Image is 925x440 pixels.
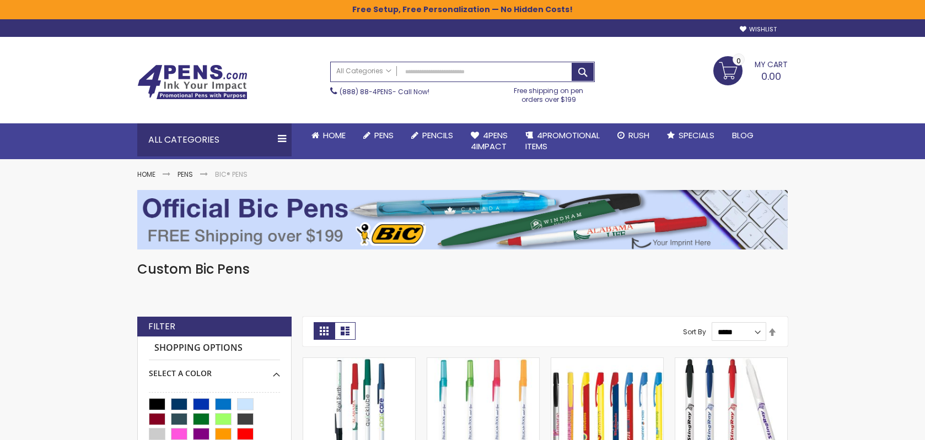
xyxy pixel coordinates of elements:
div: Select A Color [149,360,280,379]
a: Blog [723,123,762,148]
span: All Categories [336,67,391,75]
span: Home [323,129,346,141]
strong: Filter [148,321,175,333]
a: BIC® Round Stic Ice Pen [427,357,539,367]
strong: Grid [314,322,335,340]
h1: Custom Bic Pens [137,260,788,278]
a: Home [137,170,155,179]
span: 0 [736,56,741,66]
label: Sort By [683,327,706,336]
a: (888) 88-4PENS [340,87,392,96]
a: Pens [354,123,402,148]
div: All Categories [137,123,292,156]
span: Pens [374,129,394,141]
a: 4PROMOTIONALITEMS [517,123,609,159]
span: Blog [732,129,754,141]
a: Wishlist [740,25,777,34]
strong: Shopping Options [149,336,280,360]
span: 4Pens 4impact [471,129,508,152]
img: 4Pens Custom Pens and Promotional Products [137,64,248,100]
a: Rush [609,123,658,148]
strong: BIC® Pens [215,170,248,179]
span: Pencils [422,129,453,141]
span: 0.00 [761,69,781,83]
a: BIC® Ecolutions® Round Stic® Pen [303,357,415,367]
a: Pencils [402,123,462,148]
span: Rush [628,129,649,141]
a: Specials [658,123,723,148]
span: Specials [679,129,714,141]
a: BIC® Widebody Value Pen [675,357,787,367]
a: Pens [178,170,193,179]
span: - Call Now! [340,87,429,96]
div: Free shipping on pen orders over $199 [503,82,595,104]
img: BIC® Pens [137,190,788,249]
span: 4PROMOTIONAL ITEMS [525,129,600,152]
a: All Categories [331,62,397,80]
a: 4Pens4impact [462,123,517,159]
a: Home [303,123,354,148]
a: BIC® Media Clic™ Pen [551,357,663,367]
a: 0.00 0 [713,56,788,84]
